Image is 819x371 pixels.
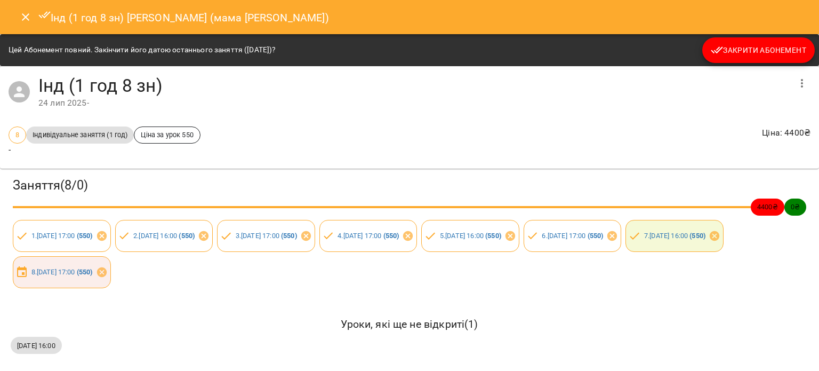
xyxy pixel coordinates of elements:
[524,220,622,252] div: 6.[DATE] 17:00 (550)
[38,97,789,109] div: 24 лип 2025 -
[9,144,200,156] p: -
[338,232,399,240] a: 4.[DATE] 17:00 (550)
[281,232,297,240] b: ( 550 )
[588,232,604,240] b: ( 550 )
[440,232,501,240] a: 5.[DATE] 16:00 (550)
[383,232,399,240] b: ( 550 )
[77,268,93,276] b: ( 550 )
[11,341,62,351] span: [DATE] 16:00
[133,232,195,240] a: 2.[DATE] 16:00 (550)
[485,232,501,240] b: ( 550 )
[319,220,417,252] div: 4.[DATE] 17:00 (550)
[217,220,315,252] div: 3.[DATE] 17:00 (550)
[784,202,806,212] span: 0 ₴
[179,232,195,240] b: ( 550 )
[9,130,26,140] span: 8
[38,9,329,26] h6: Інд (1 год 8 зн) [PERSON_NAME] (мама [PERSON_NAME])
[13,220,111,252] div: 1.[DATE] 17:00 (550)
[26,130,134,140] span: Індивідуальне заняття (1 год)
[115,220,213,252] div: 2.[DATE] 16:00 (550)
[689,232,705,240] b: ( 550 )
[762,127,810,139] p: Ціна : 4400 ₴
[421,220,519,252] div: 5.[DATE] 16:00 (550)
[702,37,815,63] button: Закрити Абонемент
[134,130,199,140] span: Ціна за урок 550
[644,232,705,240] a: 7.[DATE] 16:00 (550)
[77,232,93,240] b: ( 550 )
[31,268,93,276] a: 8.[DATE] 17:00 (550)
[9,41,276,60] div: Цей Абонемент повний. Закінчити його датою останнього заняття ([DATE])?
[236,232,297,240] a: 3.[DATE] 17:00 (550)
[13,4,38,30] button: Close
[542,232,603,240] a: 6.[DATE] 17:00 (550)
[751,202,784,212] span: 4400 ₴
[625,220,724,252] div: 7.[DATE] 16:00 (550)
[711,44,806,57] span: Закрити Абонемент
[13,177,806,194] h3: Заняття ( 8 / 0 )
[31,232,93,240] a: 1.[DATE] 17:00 (550)
[13,256,111,288] div: 8.[DATE] 17:00 (550)
[38,75,789,97] h4: Інд (1 год 8 зн)
[11,316,808,333] h6: Уроки, які ще не відкриті ( 1 )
